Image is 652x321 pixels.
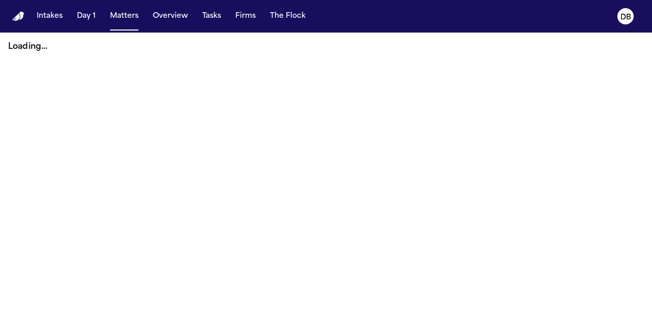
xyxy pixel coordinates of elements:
button: Intakes [33,7,67,25]
button: Tasks [198,7,225,25]
button: The Flock [266,7,310,25]
button: Matters [106,7,143,25]
p: Loading... [8,41,644,53]
button: Firms [231,7,260,25]
button: Day 1 [73,7,100,25]
button: Overview [149,7,192,25]
a: Home [12,12,24,21]
img: Finch Logo [12,12,24,21]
